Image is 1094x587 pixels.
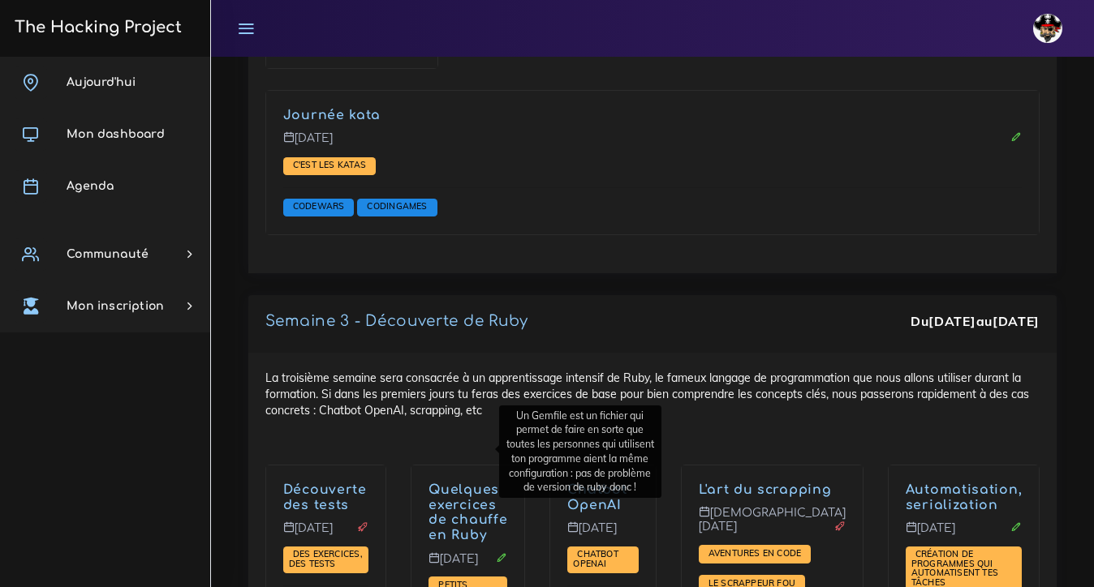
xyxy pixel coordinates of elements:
[429,482,507,542] a: Quelques exercices de chauffe en Ruby
[911,312,1040,331] div: Du au
[363,201,431,212] a: Codingames
[289,548,363,569] span: Des exercices, des tests
[906,521,1023,547] p: [DATE]
[429,552,507,578] p: [DATE]
[993,313,1040,329] strong: [DATE]
[283,108,381,122] a: Journée kata
[283,521,369,547] p: [DATE]
[283,482,367,512] a: Découverte des tests
[67,128,165,140] span: Mon dashboard
[10,19,182,36] h3: The Hacking Project
[67,248,149,260] span: Communauté
[573,548,618,569] span: Chatbot OpenAI
[1033,14,1062,43] img: avatar
[67,76,136,88] span: Aujourd'hui
[704,547,806,559] span: Aventures en code
[289,549,363,570] a: Des exercices, des tests
[289,160,370,171] a: C'est les katas
[906,482,1023,512] a: Automatisation, serialization
[704,548,806,559] a: Aventures en code
[499,405,661,498] div: Un Gemfile est un fichier qui permet de faire en sorte que toutes les personnes qui utilisent ton...
[265,313,528,329] a: Semaine 3 - Découverte de Ruby
[289,200,349,212] span: Codewars
[699,482,832,497] a: L'art du scrapping
[67,300,164,312] span: Mon inscription
[67,180,114,192] span: Agenda
[289,201,349,212] a: Codewars
[699,506,846,546] p: [DEMOGRAPHIC_DATA][DATE]
[567,482,627,512] a: Chatbot OpenAI
[573,549,618,570] a: Chatbot OpenAI
[283,131,1022,157] p: [DATE]
[289,159,370,170] span: C'est les katas
[928,313,976,329] strong: [DATE]
[567,521,638,547] p: [DATE]
[363,200,431,212] span: Codingames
